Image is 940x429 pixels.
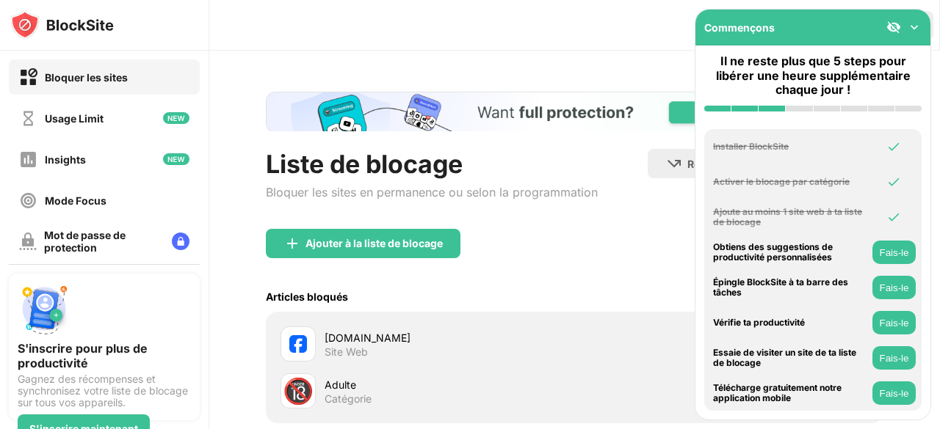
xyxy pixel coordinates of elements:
[872,241,916,264] button: Fais-le
[18,282,70,335] img: push-signup.svg
[45,194,106,207] div: Mode Focus
[19,68,37,87] img: block-on.svg
[289,335,307,353] img: favicons
[163,112,189,124] img: new-icon.svg
[886,20,901,34] img: eye-not-visible.svg
[872,311,916,334] button: Fais-le
[907,20,922,34] img: omni-setup-toggle.svg
[704,21,775,34] div: Commençons
[305,238,443,249] div: Ajouter à la liste de blocage
[886,210,901,224] img: omni-check.svg
[19,191,37,210] img: focus-off.svg
[872,381,916,405] button: Fais-le
[45,153,86,166] div: Insights
[872,276,916,299] button: Fais-le
[325,345,368,359] div: Site Web
[19,150,37,169] img: insights-off.svg
[704,54,922,97] div: Il ne reste plus que 5 steps pour libérer une heure supplémentaire chaque jour !
[713,142,869,152] div: Installer BlockSite
[713,177,869,187] div: Activer le blocage par catégorie
[266,290,348,303] div: Articles bloqués
[713,207,869,228] div: Ajoute au moins 1 site web à ta liste de blocage
[886,139,901,154] img: omni-check.svg
[687,158,734,170] div: Rediriger
[283,376,314,406] div: 🔞
[45,112,104,125] div: Usage Limit
[266,92,883,131] iframe: Banner
[713,383,869,404] div: Télécharge gratuitement notre application mobile
[44,229,160,254] div: Mot de passe de protection
[713,242,869,263] div: Obtiens des suggestions de productivité personnalisées
[266,185,598,199] div: Bloquer les sites en permanence ou selon la programmation
[713,348,869,369] div: Essaie de visiter un site de ta liste de blocage
[10,10,114,40] img: logo-blocksite.svg
[325,377,575,392] div: Adulte
[325,392,372,406] div: Catégorie
[18,341,191,370] div: S'inscrire pour plus de productivité
[886,175,901,189] img: omni-check.svg
[266,149,598,179] div: Liste de blocage
[19,232,37,250] img: password-protection-off.svg
[713,318,869,328] div: Vérifie ta productivité
[19,109,37,128] img: time-usage-off.svg
[163,153,189,165] img: new-icon.svg
[872,346,916,370] button: Fais-le
[172,232,189,250] img: lock-menu.svg
[45,71,128,84] div: Bloquer les sites
[18,373,191,408] div: Gagnez des récompenses et synchronisez votre liste de blocage sur tous vos appareils.
[713,277,869,298] div: Épingle BlockSite à ta barre des tâches
[325,330,575,345] div: [DOMAIN_NAME]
